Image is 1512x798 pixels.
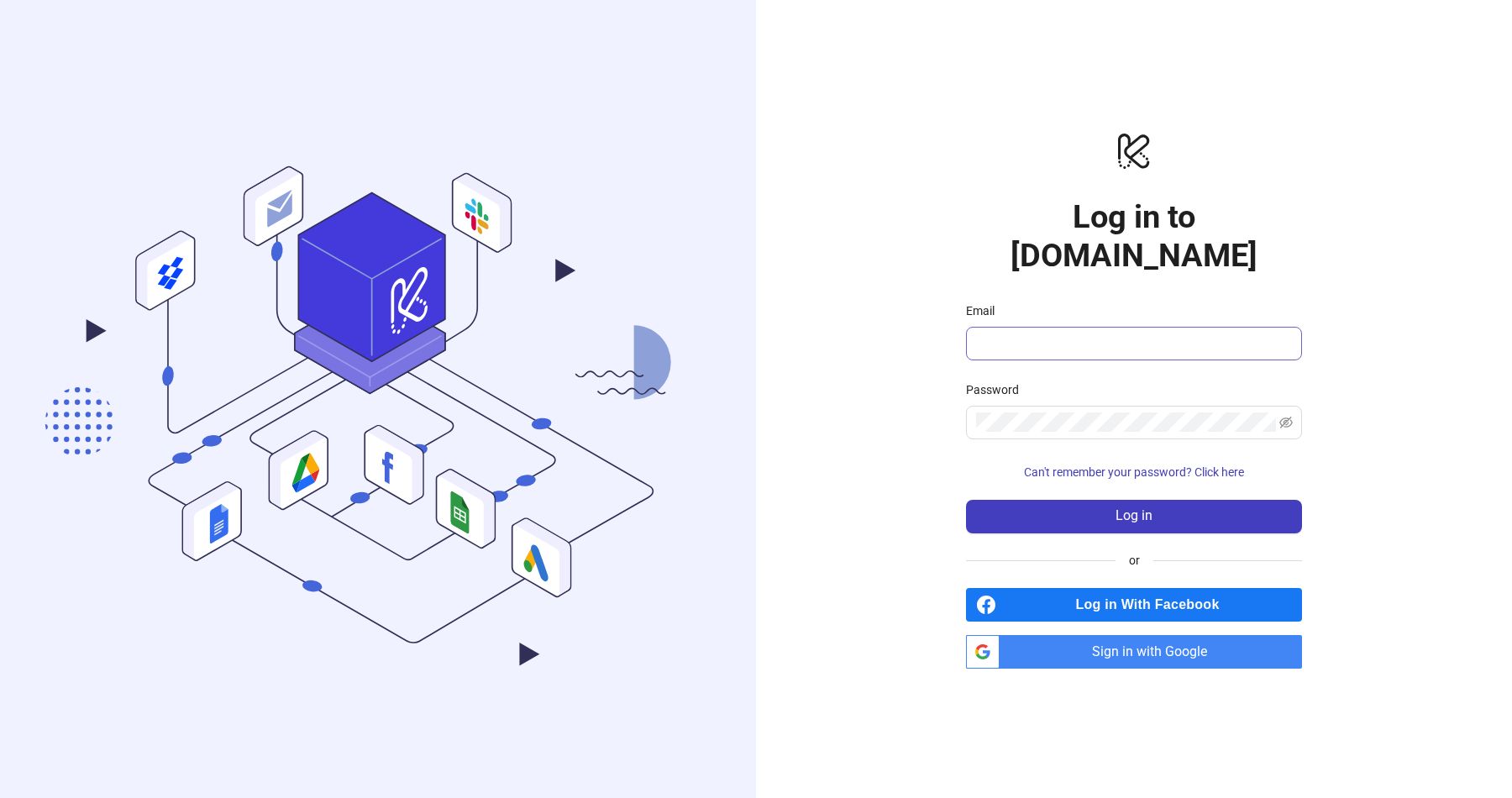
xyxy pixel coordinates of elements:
h1: Log in to [DOMAIN_NAME] [966,197,1302,275]
span: Can't remember your password? Click here [1024,465,1244,479]
span: eye-invisible [1279,416,1293,429]
input: Password [976,412,1276,433]
a: Log in With Facebook [966,588,1302,622]
a: Sign in with Google [966,635,1302,669]
span: Log in With Facebook [1003,588,1302,622]
span: Sign in with Google [1006,635,1302,669]
label: Password [966,381,1030,399]
label: Email [966,302,1005,320]
input: Email [976,333,1289,354]
button: Can't remember your password? Click here [966,459,1302,486]
span: Log in [1116,508,1152,523]
span: or [1116,551,1153,570]
button: Log in [966,500,1302,533]
a: Can't remember your password? Click here [966,465,1302,479]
